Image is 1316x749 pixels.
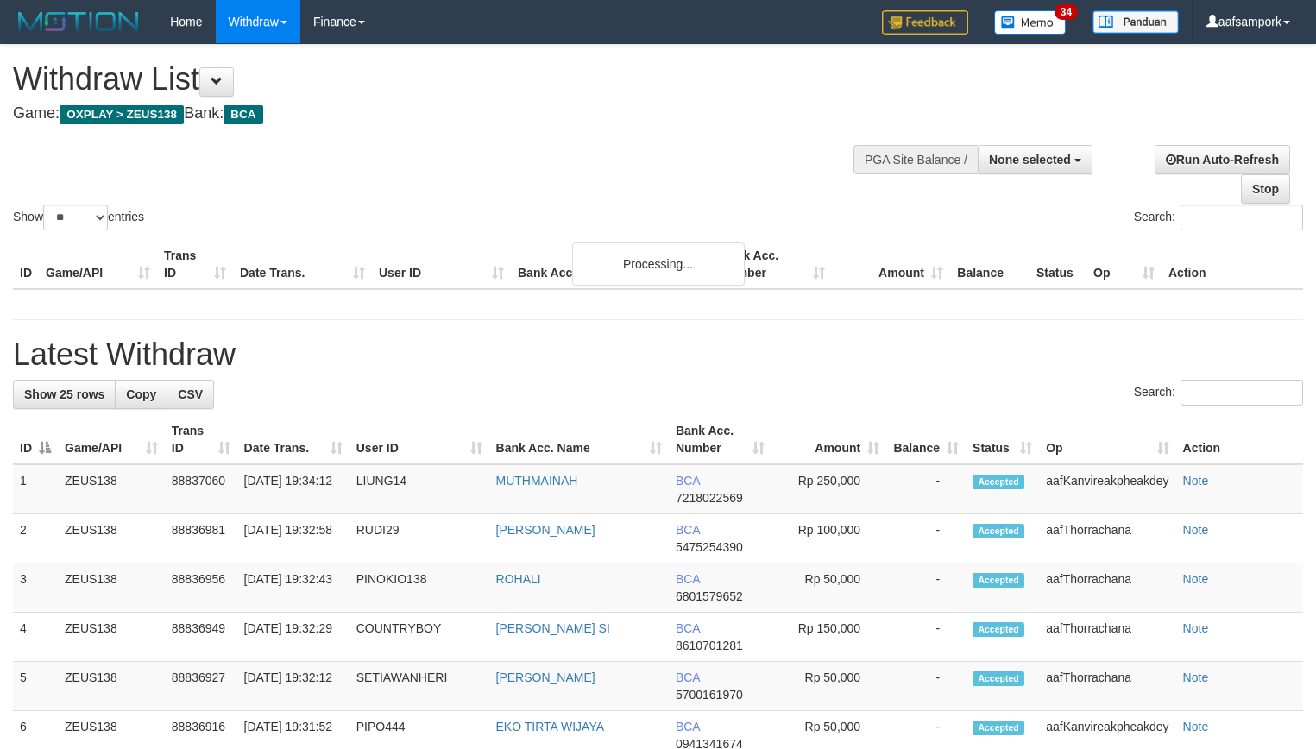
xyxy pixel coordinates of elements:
[13,613,58,662] td: 4
[676,639,743,652] span: Copy 8610701281 to clipboard
[1162,240,1303,289] th: Action
[126,387,156,401] span: Copy
[1155,145,1290,174] a: Run Auto-Refresh
[676,670,700,684] span: BCA
[13,464,58,514] td: 1
[165,563,237,613] td: 88836956
[58,613,165,662] td: ZEUS138
[973,622,1024,637] span: Accepted
[572,242,745,286] div: Processing...
[1181,205,1303,230] input: Search:
[13,105,860,123] h4: Game: Bank:
[13,662,58,711] td: 5
[1241,174,1290,204] a: Stop
[58,464,165,514] td: ZEUS138
[115,380,167,409] a: Copy
[13,415,58,464] th: ID: activate to sort column descending
[973,671,1024,686] span: Accepted
[676,720,700,733] span: BCA
[224,105,262,124] span: BCA
[237,514,349,563] td: [DATE] 19:32:58
[13,563,58,613] td: 3
[886,514,966,563] td: -
[1183,523,1209,537] a: Note
[973,573,1024,588] span: Accepted
[1030,240,1086,289] th: Status
[496,621,610,635] a: [PERSON_NAME] SI
[58,662,165,711] td: ZEUS138
[24,387,104,401] span: Show 25 rows
[882,10,968,35] img: Feedback.jpg
[1092,10,1179,34] img: panduan.png
[13,205,144,230] label: Show entries
[1134,380,1303,406] label: Search:
[165,514,237,563] td: 88836981
[989,153,1071,167] span: None selected
[966,415,1039,464] th: Status: activate to sort column ascending
[1183,670,1209,684] a: Note
[372,240,511,289] th: User ID
[1039,662,1175,711] td: aafThorrachana
[771,415,886,464] th: Amount: activate to sort column ascending
[676,572,700,586] span: BCA
[39,240,157,289] th: Game/API
[13,62,860,97] h1: Withdraw List
[676,474,700,488] span: BCA
[349,613,489,662] td: COUNTRYBOY
[165,415,237,464] th: Trans ID: activate to sort column ascending
[237,415,349,464] th: Date Trans.: activate to sort column ascending
[886,613,966,662] td: -
[349,415,489,464] th: User ID: activate to sort column ascending
[496,720,605,733] a: EKO TIRTA WIJAYA
[349,514,489,563] td: RUDI29
[58,563,165,613] td: ZEUS138
[489,415,669,464] th: Bank Acc. Name: activate to sort column ascending
[994,10,1067,35] img: Button%20Memo.svg
[349,563,489,613] td: PINOKIO138
[886,662,966,711] td: -
[886,415,966,464] th: Balance: activate to sort column ascending
[1039,563,1175,613] td: aafThorrachana
[349,464,489,514] td: LIUNG14
[43,205,108,230] select: Showentries
[496,474,578,488] a: MUTHMAINAH
[165,613,237,662] td: 88836949
[1181,380,1303,406] input: Search:
[496,523,595,537] a: [PERSON_NAME]
[1176,415,1303,464] th: Action
[1183,621,1209,635] a: Note
[1183,572,1209,586] a: Note
[1183,474,1209,488] a: Note
[58,514,165,563] td: ZEUS138
[973,475,1024,489] span: Accepted
[950,240,1030,289] th: Balance
[676,621,700,635] span: BCA
[973,721,1024,735] span: Accepted
[237,464,349,514] td: [DATE] 19:34:12
[669,415,772,464] th: Bank Acc. Number: activate to sort column ascending
[511,240,714,289] th: Bank Acc. Name
[1039,514,1175,563] td: aafThorrachana
[1134,205,1303,230] label: Search:
[714,240,832,289] th: Bank Acc. Number
[973,524,1024,538] span: Accepted
[157,240,233,289] th: Trans ID
[237,613,349,662] td: [DATE] 19:32:29
[771,563,886,613] td: Rp 50,000
[60,105,184,124] span: OXPLAY > ZEUS138
[13,9,144,35] img: MOTION_logo.png
[1039,464,1175,514] td: aafKanvireakpheakdey
[496,670,595,684] a: [PERSON_NAME]
[1039,613,1175,662] td: aafThorrachana
[58,415,165,464] th: Game/API: activate to sort column ascending
[1183,720,1209,733] a: Note
[886,563,966,613] td: -
[1039,415,1175,464] th: Op: activate to sort column ascending
[1055,4,1078,20] span: 34
[349,662,489,711] td: SETIAWANHERI
[676,688,743,702] span: Copy 5700161970 to clipboard
[165,662,237,711] td: 88836927
[771,613,886,662] td: Rp 150,000
[178,387,203,401] span: CSV
[771,514,886,563] td: Rp 100,000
